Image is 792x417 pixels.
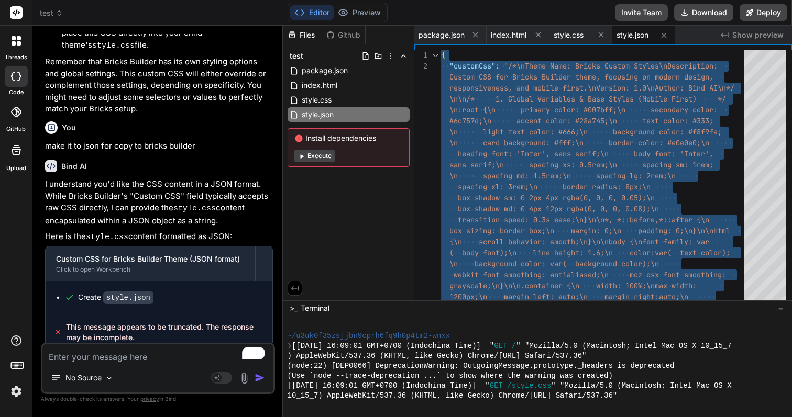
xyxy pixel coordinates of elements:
span: Install dependencies [294,133,403,143]
span: grayscale;\n}\n\n.container {\n width: 100%;\n [449,281,655,290]
p: make it to json for copy to bricks builder [45,140,273,152]
span: style.css [554,30,584,40]
span: --transition-speed: 0.3s ease;\n}\n\n*, *::before, [449,215,659,224]
span: \n --spacing-md: 1.5rem;\n --spacing-lg: 2re [449,171,659,181]
span: /style.css [507,381,551,391]
span: uthor: Bind AI\n*/ [659,83,734,93]
span: Terminal [301,303,329,313]
div: 1 [414,50,427,61]
span: − [778,303,784,313]
p: No Source [65,373,102,383]
span: { [441,50,445,60]
span: box-sizing: border-box;\n margin: 0;\n paddi [449,226,659,235]
span: *::after {\n [659,215,709,224]
span: "/*\nTheme Name: Bricks Custom Styles\nDescription [504,61,713,71]
button: Preview [334,5,385,20]
p: Here is the content formatted as JSON: [45,231,273,244]
span: sans-serif;\n --spacing-xs: 0.5rem;\n --spac [449,160,659,170]
img: tab_keywords_by_traffic_grey.svg [104,61,113,69]
span: ❯ [288,341,292,351]
span: --spacing-xl: 3rem;\n --border-radius: 8px;\n [449,182,651,191]
div: 2 [414,61,427,72]
div: Domain: [DOMAIN_NAME] [27,27,115,36]
code: style.css [173,204,216,213]
p: Remember that Bricks Builder has its own styling options and global settings. This custom CSS wil... [45,56,273,115]
span: \n --light-text-color: #666;\n --background- [449,127,659,137]
button: Download [674,4,733,21]
span: GET [490,381,503,391]
div: Files [283,30,322,40]
span: : [713,61,718,71]
button: Custom CSS for Bricks Builder Theme (JSON format)Click to open Workbench [46,246,255,281]
img: attachment [238,372,250,384]
span: ~/u3uk0f35zsjjbn9cprh6fq9h0p4tm2-wnxx [288,331,450,341]
span: font-family: var [642,237,709,246]
span: " "Mozilla/5.0 (Macintosh; Intel Mac OS X 10_15_7 [516,341,731,351]
span: le-First) --- */ [659,94,726,104]
code: style.css [92,41,135,50]
span: test [290,51,303,61]
span: GET [494,341,507,351]
code: style.json [103,291,153,304]
p: Always double-check its answers. Your in Bind [41,394,275,404]
span: {\n scroll-behavior: smooth;\n}\n\nbody {\n [449,237,642,246]
span: ing-sm: 1rem; [659,160,713,170]
div: v 4.0.25 [29,17,51,25]
span: : [496,61,500,71]
span: : #e0e0e0;\n [659,138,709,148]
span: odern design, [659,72,713,82]
button: Invite Team [615,4,668,21]
span: #6c757d;\n --accent-color: #28a745;\n --text [449,116,659,126]
div: Keywords by Traffic [116,62,177,69]
span: package.json [419,30,465,40]
span: \n:root {\n --primary-color: #007bff;\n --se [449,105,659,115]
span: privacy [140,396,159,402]
span: auto;\n [659,292,688,301]
span: --box-shadow-md: 0 4px 12px rgba(0, 0, 0, 0.08);\n [449,204,659,213]
span: (Use `node --trace-deprecation ...` to show where the warning was created) [288,371,613,381]
span: var(--text-color); [655,248,730,257]
span: style.css [301,94,333,106]
img: website_grey.svg [17,27,25,36]
button: − [776,300,786,317]
h6: You [62,122,76,133]
img: logo_orange.svg [17,17,25,25]
h6: Bind AI [61,161,87,172]
span: --heading-font: 'Inter', sans-serif;\n --body-f [449,149,659,159]
span: Custom CSS for Bricks Builder theme, focusing on m [449,72,659,82]
span: m;\n [659,171,676,181]
span: Show preview [732,30,784,40]
button: Editor [290,5,334,20]
span: style.json [617,30,648,40]
span: responsiveness, and mobile-first.\nVersion: 1.0\nA [449,83,659,93]
span: "customCss" [449,61,496,71]
img: settings [7,382,25,400]
span: \n background-color: var(--background-color);\n [449,259,659,268]
label: code [9,88,24,97]
span: -webkit-font-smoothing: antialiased;\n -moz-osx [449,270,659,279]
span: \n --card-background: #fff;\n --border-color [449,138,659,148]
span: style.json [301,108,335,121]
span: max-width: [655,281,697,290]
span: 1200px;\n margin-left: auto;\n margin-right: [449,292,659,301]
span: ) AppleWebKit/537.36 (KHTML, like Gecko) Chrome/[URL] Safari/537.36" [288,351,587,361]
div: Domain Overview [40,62,94,69]
span: package.json [301,64,349,77]
button: Deploy [740,4,787,21]
span: -font-smoothing: [659,270,726,279]
span: >_ [290,303,298,313]
span: ng: 0;\n}\n\nhtml [659,226,730,235]
span: 10_15_7) AppleWebKit/537.36 (KHTML, like Gecko) Chrome/[URL] Safari/537.36" [288,391,618,401]
span: [[DATE] 16:09:01 GMT+0700 (Indochina Time)] " [292,341,494,351]
p: I understand you'd like the CSS content in a JSON format. While Bricks Builder's "Custom CSS" fie... [45,178,273,227]
span: (node:22) [DEP0066] DeprecationWarning: OutgoingMessage.prototype._headers is deprecated [288,361,675,371]
span: \n\n/* --- 1. Global Variables & Base Styles (Mobi [449,94,659,104]
div: Click to open Workbench [56,265,245,274]
span: " "Mozilla/5.0 (Macintosh; Intel Mac OS X [551,381,731,391]
div: Click to collapse the range. [428,50,442,61]
span: -color: #333; [659,116,713,126]
img: icon [255,373,265,383]
li: Alternatively, if you're using a child theme, you can place this CSS directly into your child the... [53,16,273,52]
span: This message appears to be truncated. The response may be incomplete. [66,322,263,343]
span: color: #f8f9fa; [659,127,722,137]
